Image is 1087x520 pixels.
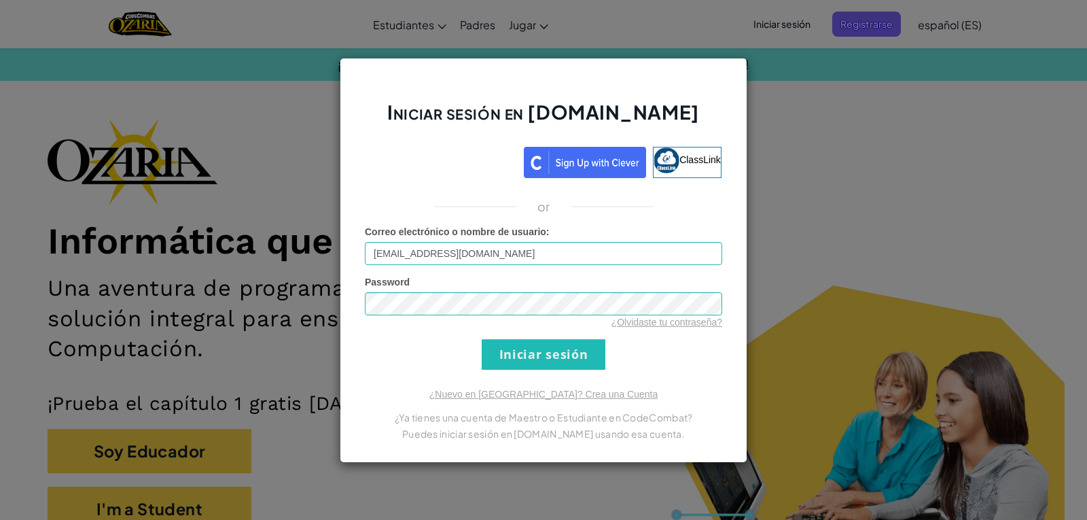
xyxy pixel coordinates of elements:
p: or [537,198,550,215]
a: ¿Olvidaste tu contraseña? [611,317,722,328]
iframe: Botón Iniciar sesión con Google [359,145,524,175]
p: ¿Ya tienes una cuenta de Maestro o Estudiante en CodeCombat? [365,409,722,426]
span: ClassLink [679,154,721,164]
label: : [365,225,550,239]
span: Password [365,277,410,288]
h2: Iniciar sesión en [DOMAIN_NAME] [365,99,722,139]
img: clever_sso_button@2x.png [524,147,646,178]
p: Puedes iniciar sesión en [DOMAIN_NAME] usando esa cuenta. [365,426,722,442]
a: ¿Nuevo en [GEOGRAPHIC_DATA]? Crea una Cuenta [429,389,658,400]
span: Correo electrónico o nombre de usuario [365,226,546,237]
input: Iniciar sesión [482,339,605,370]
img: classlink-logo-small.png [654,148,679,173]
